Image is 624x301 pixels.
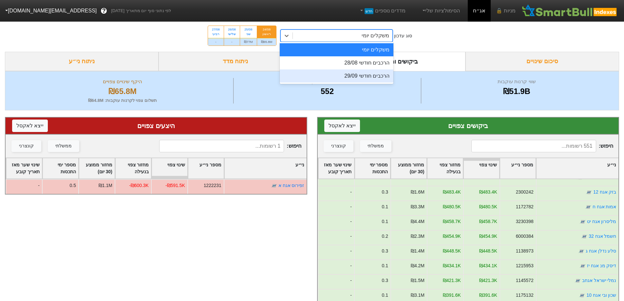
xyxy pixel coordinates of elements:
[586,189,592,196] img: tase link
[579,292,585,299] img: tase link
[536,158,618,179] div: Toggle SortBy
[318,158,354,179] div: Toggle SortBy
[271,182,277,189] img: tase link
[479,233,497,240] div: ₪454.9K
[574,277,581,284] img: tase link
[587,263,616,268] a: דיסק מנ אגח יז
[79,158,115,179] div: Toggle SortBy
[280,69,393,83] div: הרכבים חודשי 29/09
[382,277,388,284] div: 0.3
[212,27,220,32] div: 27/08
[382,189,388,196] div: 0.3
[382,262,388,269] div: 0.1
[261,27,273,32] div: 24/08
[257,38,276,46] div: ₪65.8M
[423,85,611,97] div: ₪51.9B
[587,219,616,224] a: מליסרון אגח יט
[443,189,461,196] div: ₪483.4K
[331,142,346,150] div: קונצרני
[423,78,611,85] div: שווי קרנות עוקבות
[465,52,619,71] div: סיכום שינויים
[224,38,240,46] div: -
[585,204,591,210] img: tase link
[318,245,354,259] div: -
[48,140,79,152] button: ממשלתי
[5,52,159,71] div: ניתוח ני״ע
[410,277,424,284] div: ₪1.5M
[360,140,391,152] button: ממשלתי
[6,158,42,179] div: Toggle SortBy
[324,140,353,152] button: קונצרני
[443,233,461,240] div: ₪454.9K
[479,292,497,299] div: ₪391.6K
[516,248,533,254] div: 1138973
[586,292,616,298] a: שכון ובי אגח 10
[240,38,257,46] div: ₪77M
[410,233,424,240] div: ₪2.3M
[443,203,461,210] div: ₪480.5K
[235,85,419,97] div: 552
[165,182,185,189] div: -₪591.5K
[204,182,221,189] div: 1222231
[244,32,253,36] div: שני
[6,179,42,194] div: -
[382,218,388,225] div: 0.1
[582,278,616,283] a: נמלי ישראל אגחב
[208,38,224,46] div: -
[579,263,586,269] img: tase link
[318,274,354,289] div: -
[159,52,312,71] div: ניתוח מדד
[382,233,388,240] div: 0.2
[318,186,354,200] div: -
[280,56,393,69] div: הרכבים חודשי 28/08
[70,182,76,189] div: 0.5
[13,97,232,104] div: תשלום צפוי לקרנות עוקבות : ₪64.8M
[318,259,354,274] div: -
[324,121,612,131] div: ביקושים צפויים
[13,85,232,97] div: ₪65.8M
[382,203,388,210] div: 0.1
[318,200,354,215] div: -
[410,262,424,269] div: ₪4.2M
[479,203,497,210] div: ₪480.5K
[443,218,461,225] div: ₪458.7K
[419,4,463,17] a: הסימולציות שלי
[443,277,461,284] div: ₪421.3K
[581,233,588,240] img: tase link
[228,27,236,32] div: 26/08
[427,158,463,179] div: Toggle SortBy
[394,32,412,39] div: סוג עדכון
[324,120,360,132] button: ייצא לאקסל
[382,248,388,254] div: 0.3
[443,248,461,254] div: ₪448.5K
[516,189,533,196] div: 2300242
[516,292,533,299] div: 1175132
[111,8,171,14] span: לפי נתוני סוף יום מתאריך [DATE]
[212,32,220,36] div: רביעי
[318,215,354,230] div: -
[479,218,497,225] div: ₪458.7K
[228,32,236,36] div: שלישי
[578,248,584,254] img: tase link
[516,262,533,269] div: 1215953
[592,204,616,209] a: אמות אגח ח
[521,4,619,17] img: SmartBull
[224,158,307,179] div: Toggle SortBy
[13,78,232,85] div: היקף שינויים צפויים
[365,8,373,14] span: חדש
[516,218,533,225] div: 3230398
[280,43,393,56] div: משקלים יומי
[471,140,613,152] span: חיפוש :
[362,32,389,40] div: משקלים יומי
[152,158,187,179] div: Toggle SortBy
[516,203,533,210] div: 1172782
[410,218,424,225] div: ₪4.4M
[244,27,253,32] div: 25/08
[19,142,34,150] div: קונצרני
[102,7,106,15] span: ?
[235,78,419,85] div: מספר ניירות ערך
[11,140,41,152] button: קונצרני
[410,248,424,254] div: ₪1.4M
[129,182,149,189] div: -₪600.3K
[159,140,284,152] input: 1 רשומות...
